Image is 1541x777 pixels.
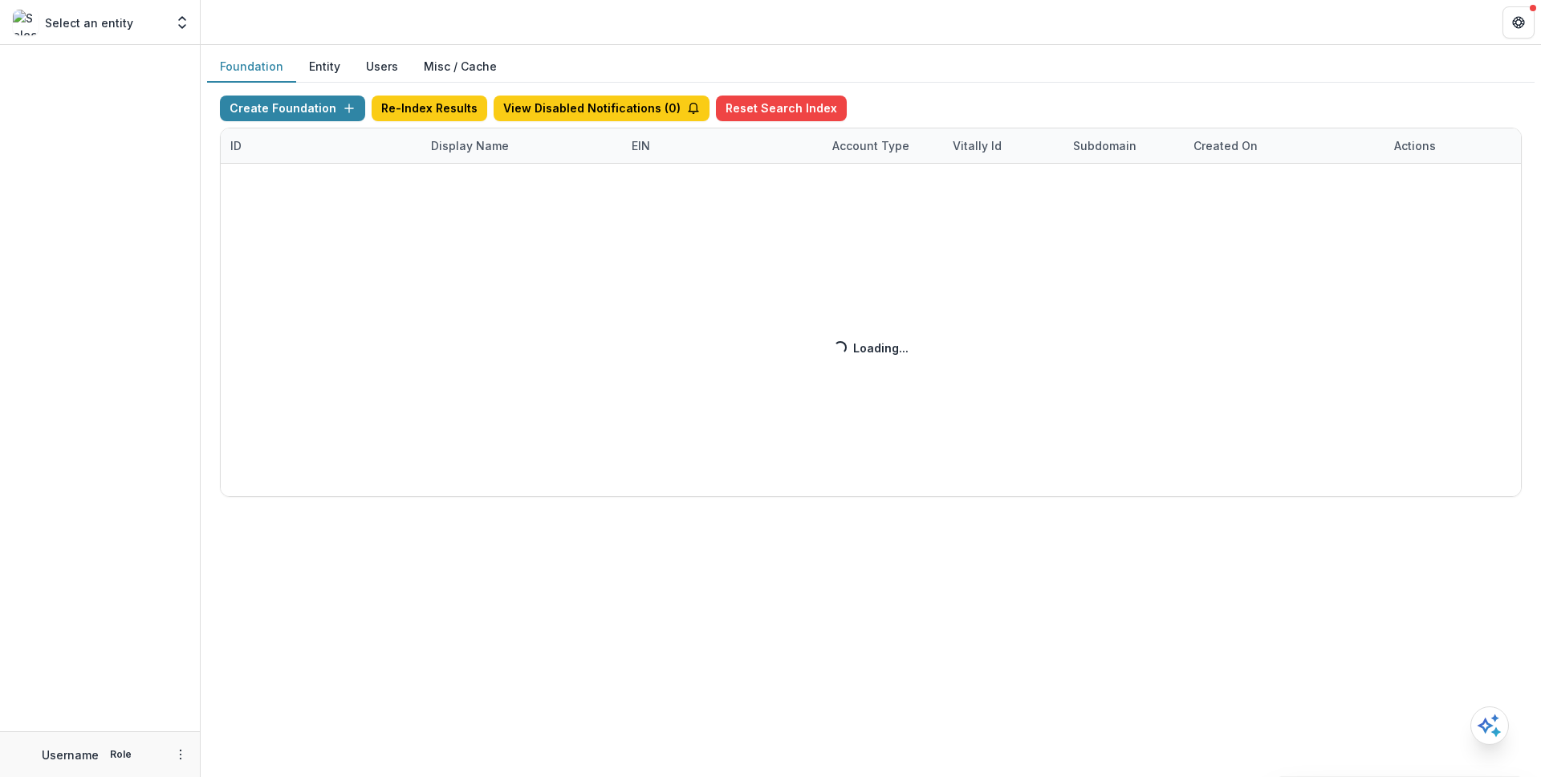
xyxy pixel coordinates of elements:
button: Users [353,51,411,83]
button: Foundation [207,51,296,83]
button: Open entity switcher [171,6,193,39]
p: Select an entity [45,14,133,31]
img: Select an entity [13,10,39,35]
button: Misc / Cache [411,51,510,83]
button: Entity [296,51,353,83]
button: Open AI Assistant [1470,706,1509,745]
p: Role [105,747,136,762]
button: More [171,745,190,764]
button: Get Help [1502,6,1535,39]
p: Username [42,746,99,763]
